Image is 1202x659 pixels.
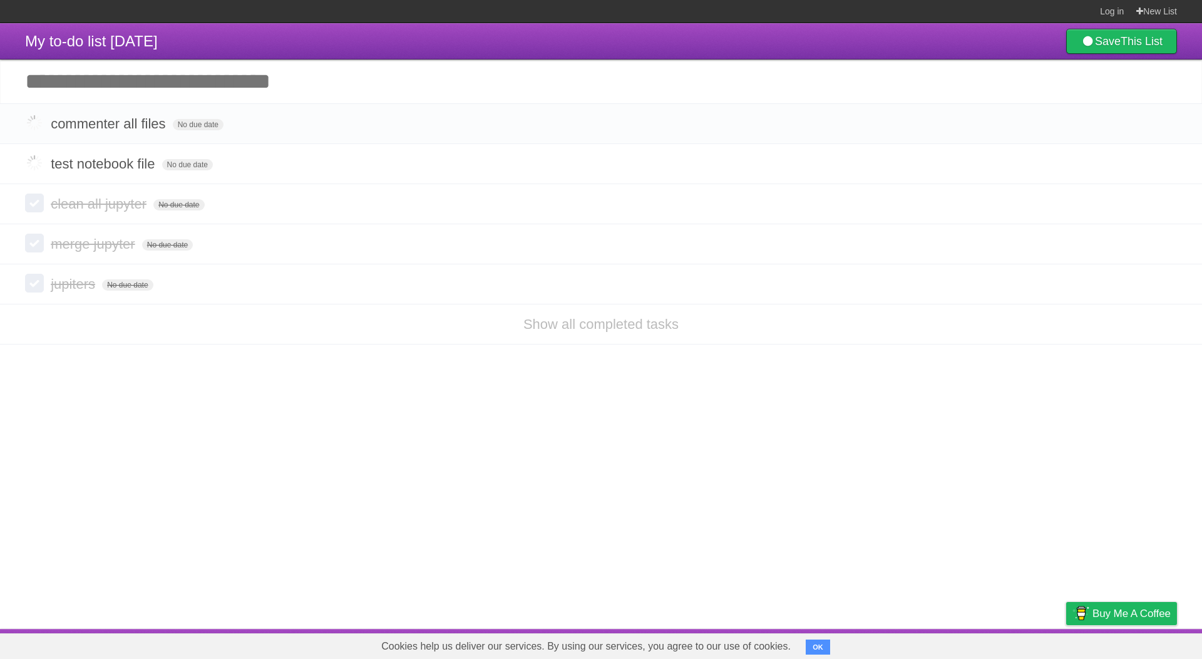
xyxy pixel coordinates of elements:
[1050,632,1082,656] a: Privacy
[941,632,992,656] a: Developers
[51,196,150,212] span: clean all jupyter
[25,234,44,252] label: Done
[51,276,98,292] span: jupiters
[1072,603,1089,624] img: Buy me a coffee
[1066,29,1177,54] a: SaveThis List
[25,274,44,293] label: Done
[25,33,158,49] span: My to-do list [DATE]
[1092,603,1171,625] span: Buy me a coffee
[51,236,138,252] span: merge jupyter
[51,156,158,172] span: test notebook file
[806,640,830,655] button: OK
[900,632,926,656] a: About
[369,634,803,659] span: Cookies help us deliver our services. By using our services, you agree to our use of cookies.
[523,316,679,332] a: Show all completed tasks
[25,153,44,172] label: Done
[1007,632,1035,656] a: Terms
[1066,602,1177,625] a: Buy me a coffee
[25,194,44,212] label: Done
[153,199,204,210] span: No due date
[173,119,223,130] span: No due date
[102,279,153,291] span: No due date
[142,239,193,251] span: No due date
[51,116,168,132] span: commenter all files
[162,159,213,170] span: No due date
[25,113,44,132] label: Done
[1098,632,1177,656] a: Suggest a feature
[1121,35,1163,48] b: This List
